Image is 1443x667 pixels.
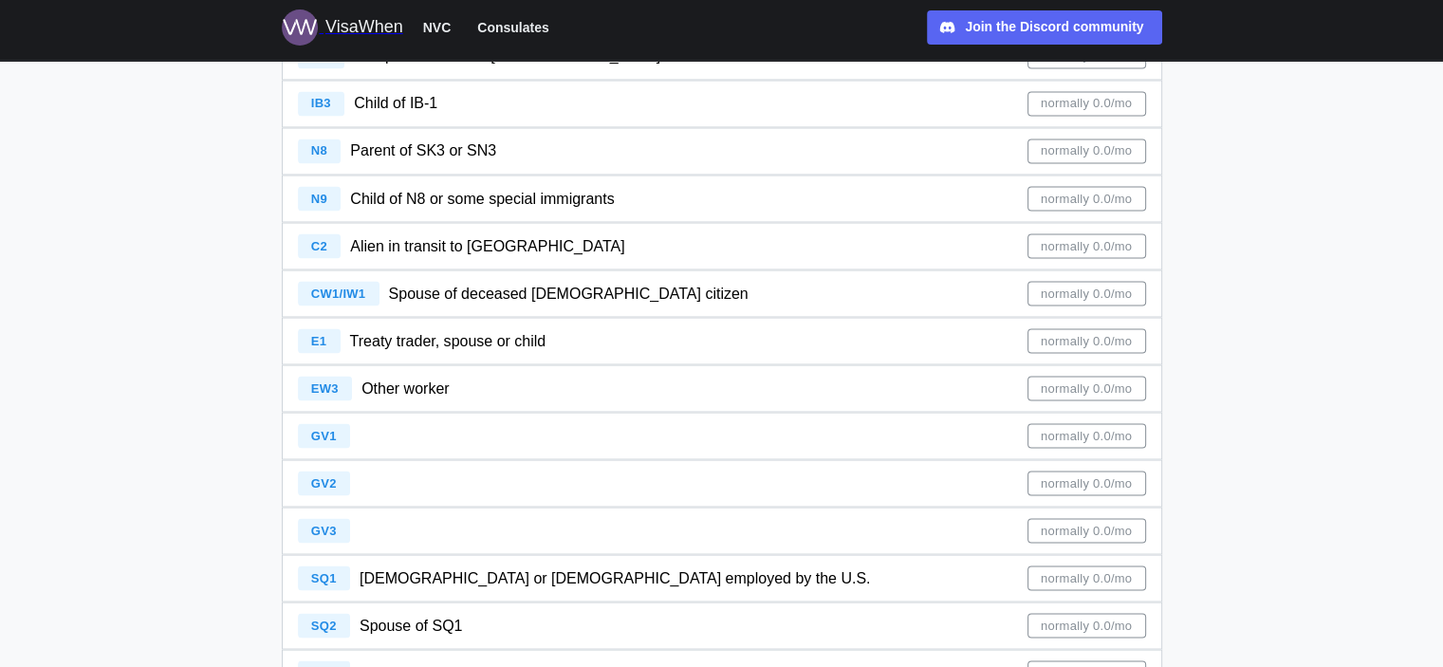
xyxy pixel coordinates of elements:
a: GV2 normally 0.0/mo [282,459,1162,507]
span: Alien in transit to [GEOGRAPHIC_DATA] [350,237,624,253]
span: GV1 [311,428,337,442]
span: normally 0.0/mo [1041,614,1132,637]
a: IB3 Child of IB-1normally 0.0/mo [282,80,1162,127]
span: GV3 [311,523,337,537]
span: Other worker [361,380,449,396]
div: VisaWhen [325,14,403,41]
a: GV3 normally 0.0/mo [282,507,1162,554]
span: normally 0.0/mo [1041,92,1132,115]
span: Child of N8 or some special immigrants [350,190,614,206]
span: normally 0.0/mo [1041,139,1132,162]
a: C2 Alien in transit to [GEOGRAPHIC_DATA]normally 0.0/mo [282,222,1162,269]
span: N8 [311,143,327,157]
a: Join the Discord community [927,10,1162,45]
img: Logo for VisaWhen [282,9,318,46]
span: CW1/IW1 [311,286,365,300]
span: normally 0.0/mo [1041,187,1132,210]
a: Logo for VisaWhen VisaWhen [282,9,403,46]
div: Join the Discord community [965,17,1143,38]
a: EW3 Other workernormally 0.0/mo [282,364,1162,412]
span: Spouse of deceased [DEMOGRAPHIC_DATA] citizen [389,285,749,301]
span: Self-petition child of [DEMOGRAPHIC_DATA] citizen [354,47,708,64]
span: normally 0.0/mo [1041,472,1132,494]
span: Parent of SK3 or SN3 [350,142,496,158]
span: GV2 [311,475,337,490]
span: IB3 [311,96,331,110]
a: E1 Treaty trader, spouse or childnormally 0.0/mo [282,317,1162,364]
span: [DEMOGRAPHIC_DATA] or [DEMOGRAPHIC_DATA] employed by the U.S. [360,569,871,585]
span: Consulates [477,16,548,39]
a: SQ1 [DEMOGRAPHIC_DATA] or [DEMOGRAPHIC_DATA] employed by the U.S.normally 0.0/mo [282,554,1162,602]
span: IB2 [311,48,331,63]
span: normally 0.0/mo [1041,377,1132,399]
span: N9 [311,191,327,205]
span: Spouse of SQ1 [360,617,463,633]
span: normally 0.0/mo [1041,234,1132,257]
button: NVC [415,15,460,40]
span: EW3 [311,380,339,395]
span: SQ1 [311,570,337,584]
span: normally 0.0/mo [1041,424,1132,447]
span: normally 0.0/mo [1041,519,1132,542]
a: GV1 normally 0.0/mo [282,412,1162,459]
a: SQ2 Spouse of SQ1normally 0.0/mo [282,602,1162,649]
span: C2 [311,238,327,252]
span: Child of IB-1 [354,95,437,111]
a: CW1/IW1 Spouse of deceased [DEMOGRAPHIC_DATA] citizennormally 0.0/mo [282,269,1162,317]
a: N8 Parent of SK3 or SN3normally 0.0/mo [282,127,1162,175]
span: normally 0.0/mo [1041,282,1132,305]
span: normally 0.0/mo [1041,566,1132,589]
a: N9 Child of N8 or some special immigrantsnormally 0.0/mo [282,175,1162,222]
span: SQ2 [311,618,337,632]
span: NVC [423,16,452,39]
span: E1 [311,333,326,347]
span: normally 0.0/mo [1041,329,1132,352]
button: Consulates [469,15,557,40]
span: Treaty trader, spouse or child [350,332,546,348]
